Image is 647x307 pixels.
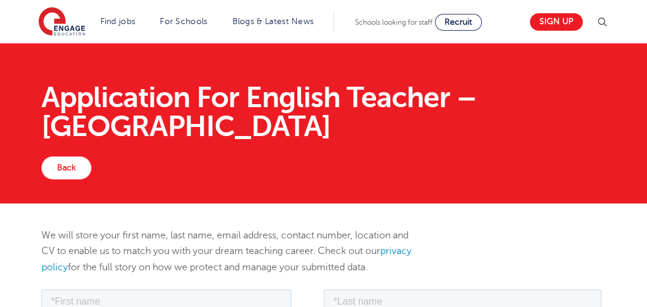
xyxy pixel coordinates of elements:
span: Schools looking for staff [355,18,433,26]
input: *Contact Number [282,40,560,64]
a: Sign up [530,13,583,31]
h1: Application For English Teacher – [GEOGRAPHIC_DATA] [41,83,606,141]
a: Back [41,157,91,179]
img: Engage Education [38,7,85,37]
a: Find jobs [100,17,136,26]
a: Recruit [435,14,482,31]
span: Recruit [445,17,472,26]
a: privacy policy [41,246,412,272]
p: We will store your first name, last name, email address, contact number, location and CV to enabl... [41,228,412,275]
input: *Last name [282,2,560,26]
a: Blogs & Latest News [232,17,314,26]
a: For Schools [160,17,207,26]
